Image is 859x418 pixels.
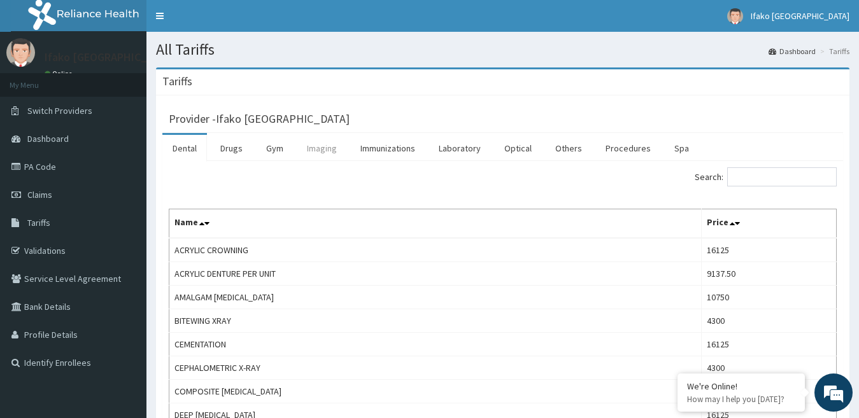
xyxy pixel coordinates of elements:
span: Dashboard [27,133,69,144]
img: User Image [6,38,35,67]
h3: Provider - Ifako [GEOGRAPHIC_DATA] [169,113,350,125]
label: Search: [695,167,837,186]
a: Online [45,69,75,78]
span: Tariffs [27,217,50,228]
td: CEMENTATION [169,333,702,356]
h3: Tariffs [162,76,192,87]
h1: All Tariffs [156,41,849,58]
input: Search: [727,167,837,186]
td: 10750 [701,286,836,309]
p: How may I help you today? [687,394,795,405]
a: Laboratory [429,135,491,162]
p: Ifako [GEOGRAPHIC_DATA] [45,52,178,63]
td: 16125 [701,333,836,356]
a: Spa [664,135,699,162]
td: AMALGAM [MEDICAL_DATA] [169,286,702,309]
td: 4300 [701,356,836,380]
span: Switch Providers [27,105,92,116]
a: Drugs [210,135,253,162]
td: ACRYLIC CROWNING [169,238,702,262]
td: BITEWING XRAY [169,309,702,333]
div: We're Online! [687,380,795,392]
img: User Image [727,8,743,24]
a: Immunizations [350,135,425,162]
a: Dental [162,135,207,162]
th: Price [701,209,836,239]
a: Imaging [297,135,347,162]
span: Claims [27,189,52,200]
a: Dashboard [769,46,816,57]
td: CEPHALOMETRIC X-RAY [169,356,702,380]
td: 16125 [701,238,836,262]
span: Ifako [GEOGRAPHIC_DATA] [751,10,849,22]
a: Optical [494,135,542,162]
a: Others [545,135,592,162]
td: ACRYLIC DENTURE PER UNIT [169,262,702,286]
td: 9137.50 [701,262,836,286]
td: 4300 [701,309,836,333]
td: COMPOSITE [MEDICAL_DATA] [169,380,702,403]
a: Gym [256,135,294,162]
li: Tariffs [817,46,849,57]
a: Procedures [595,135,661,162]
th: Name [169,209,702,239]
